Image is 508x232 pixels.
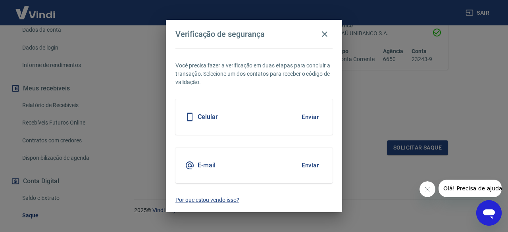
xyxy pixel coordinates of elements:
[439,180,502,197] iframe: Mensagem da empresa
[198,113,218,121] h5: Celular
[198,161,216,169] h5: E-mail
[297,109,323,125] button: Enviar
[476,200,502,226] iframe: Botão para abrir a janela de mensagens
[5,6,67,12] span: Olá! Precisa de ajuda?
[175,61,333,86] p: Você precisa fazer a verificação em duas etapas para concluir a transação. Selecione um dos conta...
[419,181,435,197] iframe: Fechar mensagem
[175,29,265,39] h4: Verificação de segurança
[297,157,323,174] button: Enviar
[175,196,333,204] a: Por que estou vendo isso?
